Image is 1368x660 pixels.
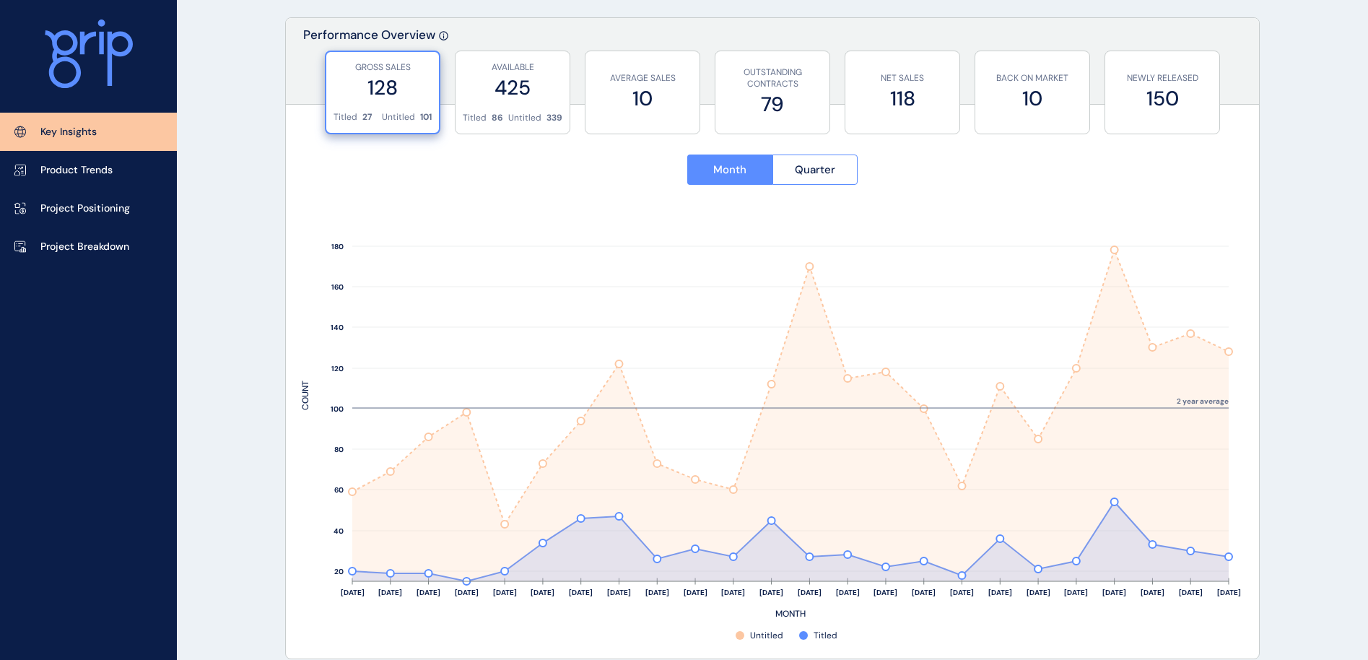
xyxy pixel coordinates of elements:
[1141,588,1164,597] text: [DATE]
[334,445,344,454] text: 80
[334,567,344,576] text: 20
[463,112,487,124] p: Titled
[1217,588,1241,597] text: [DATE]
[334,74,432,102] label: 128
[873,588,897,597] text: [DATE]
[713,162,746,177] span: Month
[463,61,562,74] p: AVAILABLE
[684,588,707,597] text: [DATE]
[1179,588,1203,597] text: [DATE]
[569,588,593,597] text: [DATE]
[455,588,479,597] text: [DATE]
[492,112,503,124] p: 86
[593,72,692,84] p: AVERAGE SALES
[988,588,1012,597] text: [DATE]
[334,111,357,123] p: Titled
[983,84,1082,113] label: 10
[798,588,822,597] text: [DATE]
[417,588,440,597] text: [DATE]
[546,112,562,124] p: 339
[334,485,344,495] text: 60
[721,588,745,597] text: [DATE]
[334,526,344,536] text: 40
[853,72,952,84] p: NET SALES
[40,163,113,178] p: Product Trends
[362,111,372,123] p: 27
[300,381,311,410] text: COUNT
[593,84,692,113] label: 10
[795,162,835,177] span: Quarter
[983,72,1082,84] p: BACK ON MARKET
[508,112,541,124] p: Untitled
[420,111,432,123] p: 101
[493,588,517,597] text: [DATE]
[723,66,822,91] p: OUTSTANDING CONTRACTS
[950,588,974,597] text: [DATE]
[1064,588,1088,597] text: [DATE]
[607,588,631,597] text: [DATE]
[1112,72,1212,84] p: NEWLY RELEASED
[341,588,365,597] text: [DATE]
[687,155,772,185] button: Month
[331,404,344,414] text: 100
[645,588,669,597] text: [DATE]
[463,74,562,102] label: 425
[723,90,822,118] label: 79
[331,364,344,373] text: 120
[40,125,97,139] p: Key Insights
[40,240,129,254] p: Project Breakdown
[912,588,936,597] text: [DATE]
[331,242,344,251] text: 180
[1027,588,1050,597] text: [DATE]
[331,323,344,332] text: 140
[1112,84,1212,113] label: 150
[1177,396,1229,406] text: 2 year average
[531,588,554,597] text: [DATE]
[1102,588,1126,597] text: [DATE]
[331,282,344,292] text: 160
[378,588,402,597] text: [DATE]
[759,588,783,597] text: [DATE]
[303,27,435,104] p: Performance Overview
[853,84,952,113] label: 118
[40,201,130,216] p: Project Positioning
[775,608,806,620] text: MONTH
[772,155,858,185] button: Quarter
[334,61,432,74] p: GROSS SALES
[382,111,415,123] p: Untitled
[836,588,860,597] text: [DATE]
